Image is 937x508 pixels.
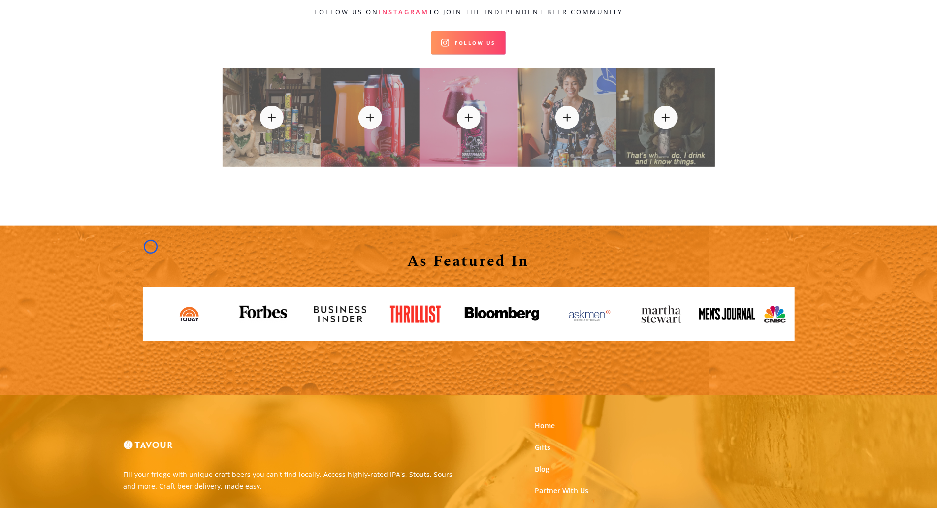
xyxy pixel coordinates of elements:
[408,250,530,273] strong: As Featured In
[535,421,555,431] a: Home
[379,7,429,16] a: Instagram
[535,443,550,452] a: Gifts
[535,486,588,496] a: Partner With Us
[431,31,506,55] a: Follow Us
[535,464,549,474] a: Blog
[124,469,461,492] p: Fill your fridge with unique craft beers you can't find locally. Access highly-rated IPA's, Stout...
